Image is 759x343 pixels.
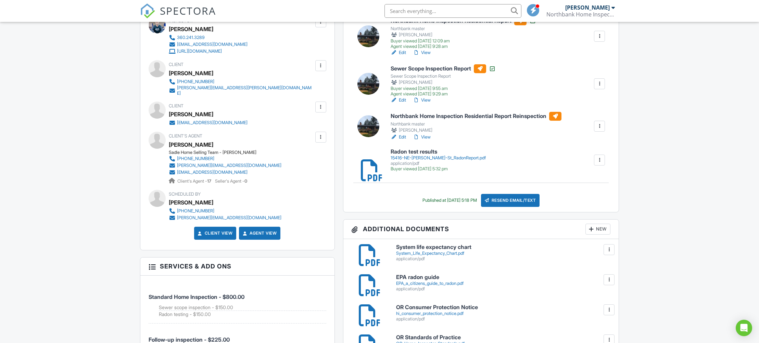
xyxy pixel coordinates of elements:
div: Northbank master [391,26,536,31]
div: Published at [DATE] 5:18 PM [422,198,477,203]
span: Standard Home Inspection - $800.00 [149,293,244,300]
div: [PERSON_NAME] [169,197,213,208]
strong: 0 [244,179,247,184]
div: Sewer Scope Inspection Report [391,74,496,79]
div: EPA_a_citizens_guide_to_radon.pdf [396,281,611,286]
span: Client's Agent - [177,179,212,184]
a: Sewer Scope Inspection Report Sewer Scope Inspection Report [PERSON_NAME] Buyer viewed [DATE] 9:5... [391,64,496,97]
div: [EMAIL_ADDRESS][DOMAIN_NAME] [177,42,248,47]
div: [PERSON_NAME][EMAIL_ADDRESS][DOMAIN_NAME] [177,215,281,221]
h6: OR Consumer Protection Notice [396,304,611,311]
a: System life expectancy chart System_Life_Expectancy_Chart.pdf application/pdf [396,244,611,262]
h6: OR Standards of Practice [396,334,611,341]
a: [PERSON_NAME][EMAIL_ADDRESS][PERSON_NAME][DOMAIN_NAME] [169,85,314,96]
a: [URL][DOMAIN_NAME] [169,48,248,55]
div: Agent viewed [DATE] 9:29 am [391,91,496,97]
a: SPECTORA [140,9,216,24]
div: application/pdf [391,161,486,166]
a: [PHONE_NUMBER] [169,208,281,214]
div: hi_consumer_protection_notice.pdf [396,311,611,316]
a: [PHONE_NUMBER] [169,155,281,162]
h6: EPA radon guide [396,274,611,280]
a: Northbank Home Inspection Residential Report Northbank master [PERSON_NAME] Buyer viewed [DATE] 1... [391,16,536,49]
div: 15416-NE-[PERSON_NAME]-St_RadonReport.pdf [391,155,486,161]
span: Client [169,103,184,108]
div: System_Life_Expectancy_Chart.pdf [396,251,611,256]
div: application/pdf [396,316,611,322]
a: Edit [391,134,406,141]
h3: Additional Documents [343,220,619,239]
div: [PERSON_NAME] [391,31,536,38]
a: Edit [391,49,406,56]
div: [PHONE_NUMBER] [177,208,214,214]
h6: Radon test results [391,149,486,155]
div: [PERSON_NAME] [169,68,213,78]
a: Agent View [241,230,277,237]
a: OR Consumer Protection Notice hi_consumer_protection_notice.pdf application/pdf [396,304,611,322]
a: View [413,97,431,104]
div: [PERSON_NAME][EMAIL_ADDRESS][DOMAIN_NAME] [177,163,281,168]
div: Buyer viewed [DATE] 5:32 pm [391,166,486,172]
a: [PERSON_NAME][EMAIL_ADDRESS][DOMAIN_NAME] [169,214,281,221]
a: Edit [391,97,406,104]
div: [PERSON_NAME] [169,24,213,34]
div: Sadle Home Selling Team - [PERSON_NAME] [169,150,287,155]
a: [PERSON_NAME][EMAIL_ADDRESS][DOMAIN_NAME] [169,162,281,169]
div: Open Intercom Messenger [736,320,752,336]
div: [PERSON_NAME] [169,109,213,119]
div: Buyer viewed [DATE] 12:09 am [391,38,536,44]
div: Northbank Home Inspection [546,11,615,18]
a: Northbank Home Inspection Residential Report Reinspection Northbank master [PERSON_NAME] [391,112,561,134]
a: View [413,49,431,56]
div: [PHONE_NUMBER] [177,156,214,161]
h6: Northbank Home Inspection Residential Report Reinspection [391,112,561,121]
span: Client [169,62,184,67]
div: [PERSON_NAME] [391,79,496,86]
input: Search everything... [384,4,521,18]
div: Northbank master [391,121,561,127]
li: Add on: Sewer scope inspection [159,304,326,311]
li: Add on: Radon testing [159,311,326,318]
span: Seller's Agent - [215,179,247,184]
div: application/pdf [396,256,611,262]
div: [URL][DOMAIN_NAME] [177,49,222,54]
span: Scheduled By [169,192,201,197]
span: Client's Agent [169,133,202,138]
a: [PHONE_NUMBER] [169,78,314,85]
a: Radon test results 15416-NE-[PERSON_NAME]-St_RadonReport.pdf application/pdf Buyer viewed [DATE] ... [391,149,486,172]
div: Resend Email/Text [481,194,540,207]
img: The Best Home Inspection Software - Spectora [140,3,155,18]
a: 360.241.3289 [169,34,248,41]
a: View [413,134,431,141]
h6: Sewer Scope Inspection Report [391,64,496,73]
div: [PHONE_NUMBER] [177,79,214,84]
a: EPA radon guide EPA_a_citizens_guide_to_radon.pdf application/pdf [396,274,611,292]
div: [PERSON_NAME] [391,127,561,134]
div: application/pdf [396,286,611,292]
div: 360.241.3289 [177,35,205,40]
div: [EMAIL_ADDRESS][DOMAIN_NAME] [177,170,248,175]
a: [PERSON_NAME] [169,140,213,150]
div: [PERSON_NAME][EMAIL_ADDRESS][PERSON_NAME][DOMAIN_NAME] [177,85,314,96]
a: [EMAIL_ADDRESS][DOMAIN_NAME] [169,119,248,126]
div: New [585,224,610,235]
strong: 17 [207,179,211,184]
a: [EMAIL_ADDRESS][DOMAIN_NAME] [169,169,281,176]
h6: System life expectancy chart [396,244,611,250]
div: Buyer viewed [DATE] 9:55 am [391,86,496,91]
span: Follow-up inspection - $225.00 [149,336,230,343]
a: Client View [197,230,233,237]
a: [EMAIL_ADDRESS][DOMAIN_NAME] [169,41,248,48]
span: SPECTORA [160,3,216,18]
div: [PERSON_NAME] [565,4,610,11]
div: [EMAIL_ADDRESS][DOMAIN_NAME] [177,120,248,126]
li: Service: Standard Home Inspection [149,281,326,324]
h3: Services & Add ons [140,258,334,275]
div: Agent viewed [DATE] 9:28 am [391,44,536,49]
